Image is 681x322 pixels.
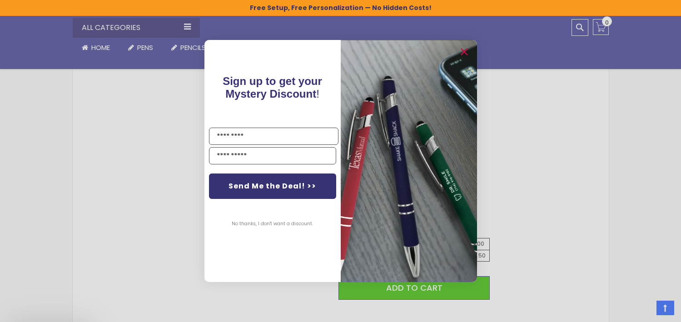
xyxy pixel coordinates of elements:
[227,213,318,235] button: No thanks, I don't want a discount.
[606,297,681,322] iframe: Google Customer Reviews
[223,75,322,100] span: !
[209,173,336,199] button: Send Me the Deal! >>
[457,45,472,59] button: Close dialog
[223,75,322,100] span: Sign up to get your Mystery Discount
[341,40,477,282] img: pop-up-image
